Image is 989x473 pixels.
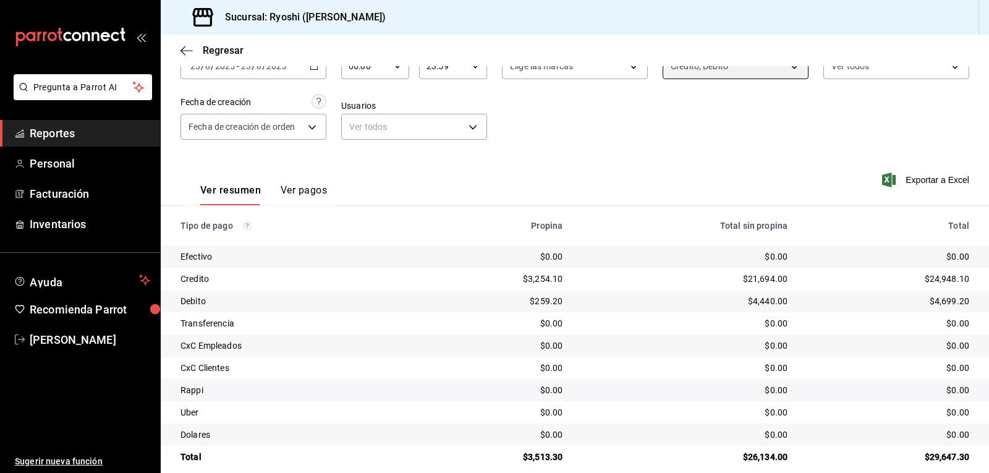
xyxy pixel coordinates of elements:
span: Personal [30,155,150,172]
div: $3,513.30 [430,451,563,463]
div: Ver todos [341,114,487,140]
input: -- [190,61,201,71]
div: $0.00 [582,339,787,352]
span: - [237,61,239,71]
div: $0.00 [430,428,563,441]
input: -- [205,61,211,71]
span: Fecha de creación de orden [189,121,295,133]
input: -- [240,61,252,71]
span: / [211,61,214,71]
div: $0.00 [582,250,787,263]
div: $0.00 [430,250,563,263]
a: Pregunta a Parrot AI [9,90,152,103]
div: Uber [180,406,410,419]
div: $3,254.10 [430,273,563,285]
div: CxC Clientes [180,362,410,374]
div: Tipo de pago [180,221,410,231]
span: Facturación [30,185,150,202]
button: open_drawer_menu [136,32,146,42]
span: Ver todos [831,60,869,72]
div: $0.00 [582,428,787,441]
div: $0.00 [430,362,563,374]
span: Reportes [30,125,150,142]
input: ---- [214,61,236,71]
div: $0.00 [807,384,969,396]
button: Ver resumen [200,184,261,205]
div: $0.00 [582,317,787,330]
div: $26,134.00 [582,451,787,463]
label: Usuarios [341,101,487,110]
button: Pregunta a Parrot AI [14,74,152,100]
div: Dolares [180,428,410,441]
div: $24,948.10 [807,273,969,285]
div: Propina [430,221,563,231]
div: $0.00 [807,406,969,419]
h3: Sucursal: Ryoshi ([PERSON_NAME]) [215,10,386,25]
div: $0.00 [807,317,969,330]
div: $0.00 [430,339,563,352]
div: Efectivo [180,250,410,263]
div: $0.00 [807,428,969,441]
div: Fecha de creación [180,96,251,109]
div: $0.00 [430,406,563,419]
span: Elige las marcas [510,60,573,72]
div: Total [807,221,969,231]
div: Credito [180,273,410,285]
div: Total [180,451,410,463]
div: $0.00 [807,339,969,352]
div: Rappi [180,384,410,396]
div: $259.20 [430,295,563,307]
div: CxC Empleados [180,339,410,352]
div: $0.00 [582,406,787,419]
div: $4,699.20 [807,295,969,307]
span: Ayuda [30,273,134,288]
span: [PERSON_NAME] [30,331,150,348]
input: ---- [266,61,287,71]
span: / [262,61,266,71]
div: Debito [180,295,410,307]
div: $4,440.00 [582,295,787,307]
svg: Los pagos realizados con Pay y otras terminales son montos brutos. [243,221,252,230]
div: $21,694.00 [582,273,787,285]
div: $0.00 [807,362,969,374]
div: $0.00 [807,250,969,263]
div: Transferencia [180,317,410,330]
button: Ver pagos [281,184,327,205]
span: Regresar [203,45,244,56]
div: $0.00 [430,317,563,330]
div: navigation tabs [200,184,327,205]
span: Inventarios [30,216,150,232]
span: Pregunta a Parrot AI [33,81,133,94]
div: $0.00 [582,384,787,396]
span: Recomienda Parrot [30,301,150,318]
div: Total sin propina [582,221,787,231]
div: $0.00 [582,362,787,374]
div: $0.00 [430,384,563,396]
span: Credito, Debito [671,60,728,72]
span: / [252,61,255,71]
span: Sugerir nueva función [15,455,150,468]
input: -- [256,61,262,71]
button: Regresar [180,45,244,56]
button: Exportar a Excel [885,173,969,187]
span: / [201,61,205,71]
div: $29,647.30 [807,451,969,463]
